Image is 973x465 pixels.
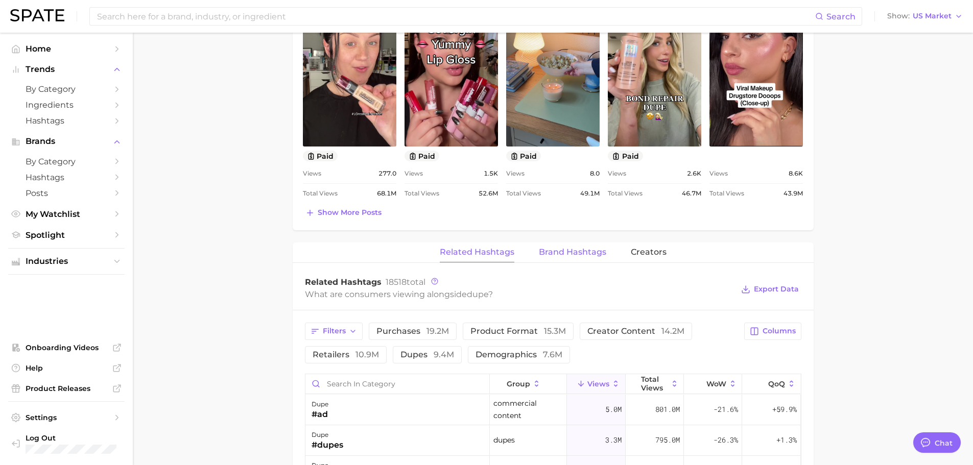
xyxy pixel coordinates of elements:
[641,375,668,391] span: Total Views
[26,137,107,146] span: Brands
[26,84,107,94] span: by Category
[434,350,454,359] span: 9.4m
[378,167,396,180] span: 277.0
[26,209,107,219] span: My Watchlist
[26,257,107,266] span: Industries
[470,327,566,335] span: product format
[768,380,785,388] span: QoQ
[8,430,125,457] a: Log out. Currently logged in with e-mail jpascucci@yellowwoodpartners.com.
[305,395,801,425] button: dupe#adcommercial content5.0m801.0m-21.6%+59.9%
[714,403,738,415] span: -21.6%
[626,374,684,394] button: Total Views
[405,187,439,200] span: Total Views
[26,433,156,443] span: Log Out
[687,167,701,180] span: 2.6k
[714,434,738,446] span: -26.3%
[706,380,726,388] span: WoW
[26,188,107,198] span: Posts
[631,248,667,257] span: Creators
[608,187,643,200] span: Total Views
[386,277,407,287] span: 18518
[323,327,346,335] span: Filters
[303,151,338,161] button: paid
[8,340,125,355] a: Onboarding Videos
[26,44,107,54] span: Home
[479,187,498,200] span: 52.6m
[26,384,107,393] span: Product Releases
[826,12,856,21] span: Search
[605,434,622,446] span: 3.3m
[754,285,799,293] span: Export Data
[8,227,125,243] a: Spotlight
[887,13,910,19] span: Show
[96,8,815,25] input: Search here for a brand, industry, or ingredient
[8,134,125,149] button: Brands
[587,380,609,388] span: Views
[8,410,125,425] a: Settings
[26,173,107,182] span: Hashtags
[772,403,797,415] span: +59.9%
[776,434,797,446] span: +1.3%
[507,380,530,388] span: group
[303,206,384,220] button: Show more posts
[608,151,643,161] button: paid
[376,327,449,335] span: purchases
[744,323,801,340] button: Columns
[26,65,107,74] span: Trends
[8,97,125,113] a: Ingredients
[784,187,803,200] span: 43.9m
[580,187,600,200] span: 49.1m
[8,41,125,57] a: Home
[543,350,562,359] span: 7.6m
[789,167,803,180] span: 8.6k
[763,327,796,335] span: Columns
[303,167,321,180] span: Views
[506,187,541,200] span: Total Views
[684,374,742,394] button: WoW
[8,169,125,185] a: Hashtags
[405,151,440,161] button: paid
[26,343,107,352] span: Onboarding Videos
[544,326,566,336] span: 15.3m
[305,287,734,301] div: What are consumers viewing alongside ?
[440,248,514,257] span: Related Hashtags
[484,167,498,180] span: 1.5k
[26,100,107,110] span: Ingredients
[739,282,801,297] button: Export Data
[567,374,625,394] button: Views
[682,187,701,200] span: 46.7m
[400,351,454,359] span: dupes
[742,374,800,394] button: QoQ
[312,439,343,451] div: #dupes
[709,187,744,200] span: Total Views
[8,81,125,97] a: by Category
[539,248,606,257] span: Brand Hashtags
[305,323,363,340] button: Filters
[10,9,64,21] img: SPATE
[8,113,125,129] a: Hashtags
[405,167,423,180] span: Views
[305,374,489,394] input: Search in category
[8,360,125,376] a: Help
[318,208,382,217] span: Show more posts
[313,351,379,359] span: retailers
[355,350,379,359] span: 10.9m
[655,434,680,446] span: 795.0m
[26,116,107,126] span: Hashtags
[590,167,600,180] span: 8.0
[8,185,125,201] a: Posts
[467,289,488,299] span: dupe
[8,62,125,77] button: Trends
[913,13,952,19] span: US Market
[885,10,965,23] button: ShowUS Market
[426,326,449,336] span: 19.2m
[26,157,107,166] span: by Category
[605,403,622,415] span: 5.0m
[493,397,563,422] span: commercial content
[655,403,680,415] span: 801.0m
[377,187,396,200] span: 68.1m
[303,187,338,200] span: Total Views
[490,374,567,394] button: group
[8,381,125,396] a: Product Releases
[305,277,382,287] span: Related Hashtags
